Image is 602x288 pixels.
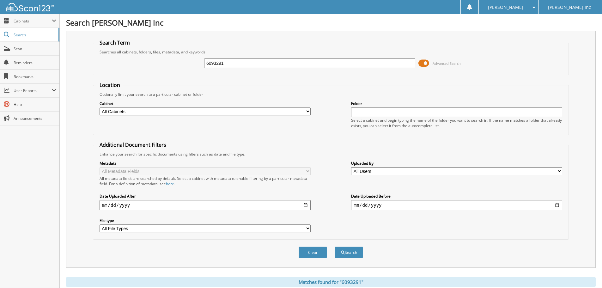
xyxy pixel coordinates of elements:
[66,17,596,28] h1: Search [PERSON_NAME] Inc
[548,5,591,9] span: [PERSON_NAME] Inc
[100,193,311,199] label: Date Uploaded After
[66,277,596,287] div: Matches found for "6093291"
[96,39,133,46] legend: Search Term
[14,116,56,121] span: Announcements
[100,101,311,106] label: Cabinet
[14,46,56,52] span: Scan
[14,18,52,24] span: Cabinets
[100,218,311,223] label: File type
[96,92,565,97] div: Optionally limit your search to a particular cabinet or folder
[299,247,327,258] button: Clear
[351,118,562,128] div: Select a cabinet and begin typing the name of the folder you want to search in. If the name match...
[351,101,562,106] label: Folder
[14,32,55,38] span: Search
[100,161,311,166] label: Metadata
[100,200,311,210] input: start
[6,3,54,11] img: scan123-logo-white.svg
[14,88,52,93] span: User Reports
[433,61,461,66] span: Advanced Search
[96,82,123,89] legend: Location
[96,151,565,157] div: Enhance your search for specific documents using filters such as date and file type.
[96,49,565,55] div: Searches all cabinets, folders, files, metadata, and keywords
[351,161,562,166] label: Uploaded By
[488,5,523,9] span: [PERSON_NAME]
[96,141,169,148] legend: Additional Document Filters
[14,102,56,107] span: Help
[166,181,174,187] a: here
[100,176,311,187] div: All metadata fields are searched by default. Select a cabinet with metadata to enable filtering b...
[351,193,562,199] label: Date Uploaded Before
[351,200,562,210] input: end
[335,247,363,258] button: Search
[14,74,56,79] span: Bookmarks
[14,60,56,65] span: Reminders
